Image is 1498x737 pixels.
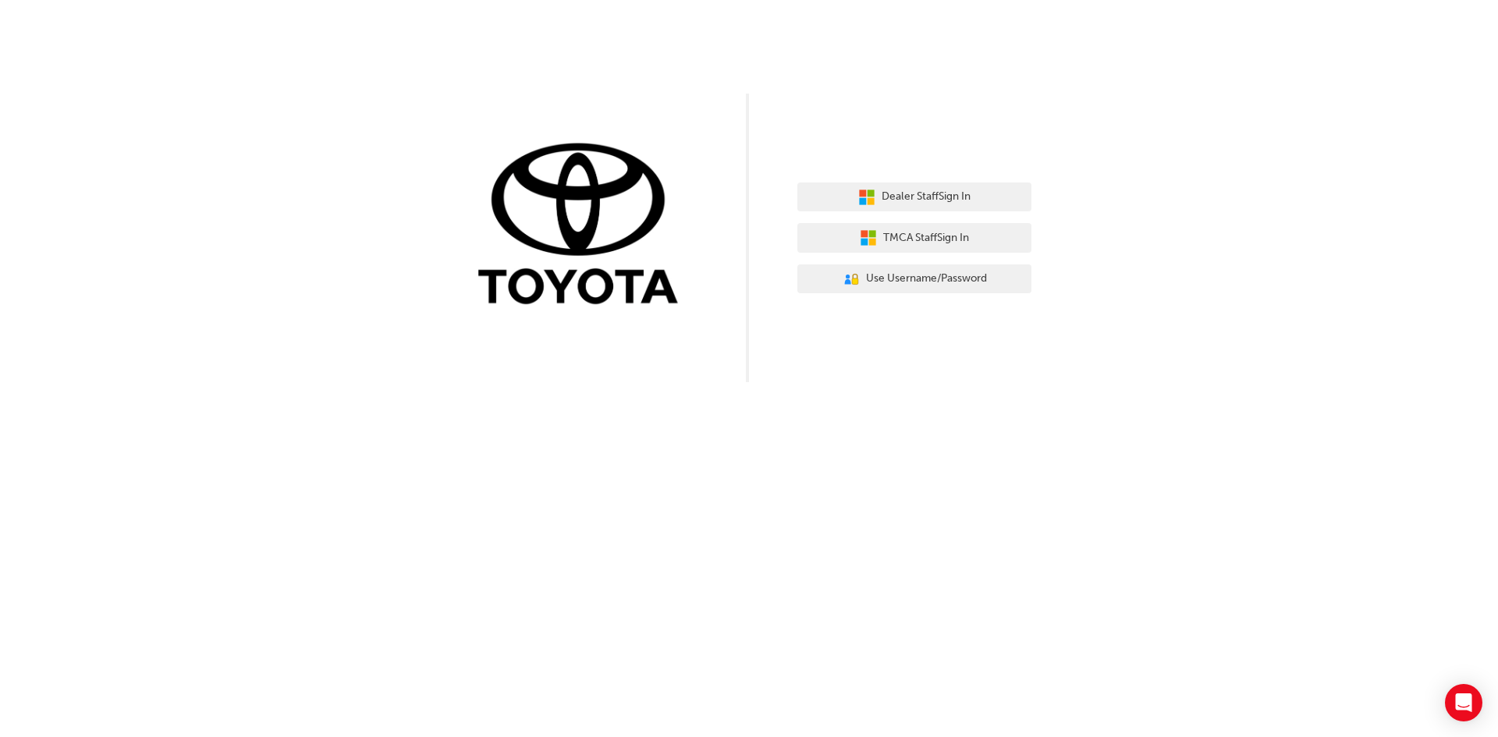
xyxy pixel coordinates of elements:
[797,264,1031,294] button: Use Username/Password
[882,188,971,206] span: Dealer Staff Sign In
[797,182,1031,212] button: Dealer StaffSign In
[797,223,1031,253] button: TMCA StaffSign In
[1445,684,1482,721] div: Open Intercom Messenger
[883,229,969,247] span: TMCA Staff Sign In
[467,140,701,312] img: Trak
[866,270,987,288] span: Use Username/Password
